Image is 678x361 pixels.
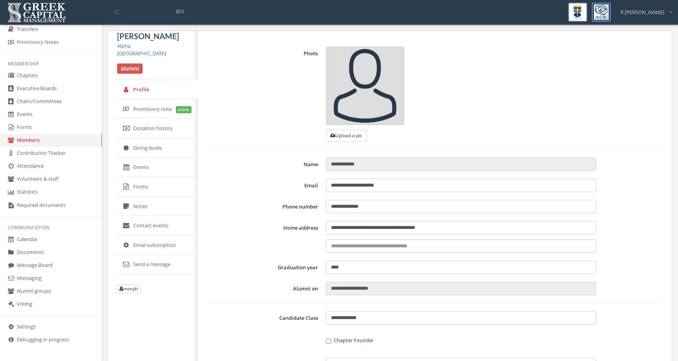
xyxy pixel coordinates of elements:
[117,31,179,41] span: [PERSON_NAME]
[209,200,322,213] label: Phone number
[117,119,197,138] a: Donation history
[326,130,367,141] button: Upload a pic
[209,282,322,295] label: Alumni on
[326,336,596,344] label: Chapter Founder
[209,221,322,253] label: Home address
[209,158,322,171] label: Name
[209,261,322,274] label: Graduation year
[117,177,197,197] a: Forms
[209,179,322,192] label: Email
[117,100,197,119] a: Promissory note
[175,7,184,15] span: ⌘K
[117,42,130,49] a: Alpha
[117,50,166,57] a: [GEOGRAPHIC_DATA]
[326,339,331,344] input: Chapter Founder
[620,9,664,16] span: R [PERSON_NAME]
[117,138,197,158] a: Giving levels
[117,236,197,255] a: Email subscription
[117,63,143,74] span: alumni
[209,311,322,325] label: Candidate Class
[117,255,197,274] a: Send a message
[209,47,322,141] label: Photo
[117,197,197,216] a: Notes
[615,3,672,16] div: R [PERSON_NAME]
[117,285,140,293] button: morph
[176,106,192,113] span: active
[117,216,197,236] a: Contact events
[117,158,197,177] a: Events
[117,80,197,100] a: Profile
